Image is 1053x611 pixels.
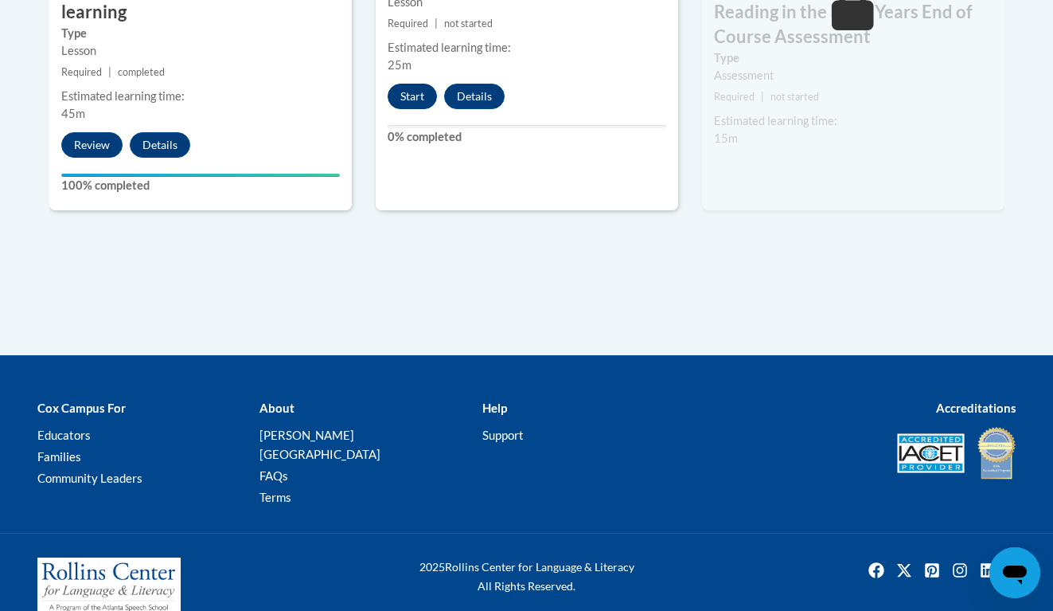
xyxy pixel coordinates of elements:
[61,177,340,194] label: 100% completed
[61,88,340,105] div: Estimated learning time:
[388,128,666,146] label: 0% completed
[977,425,1016,481] img: IDA® Accredited
[388,18,428,29] span: Required
[61,25,340,42] label: Type
[482,401,507,415] b: Help
[360,558,694,596] div: Rollins Center for Language & Literacy All Rights Reserved.
[897,433,965,473] img: Accredited IACET® Provider
[714,131,738,145] span: 15m
[37,449,81,464] a: Families
[891,558,917,583] a: Twitter
[714,112,993,130] div: Estimated learning time:
[419,560,445,574] span: 2025
[61,107,85,120] span: 45m
[444,18,493,29] span: not started
[975,558,1000,583] a: Linkedin
[259,490,291,504] a: Terms
[947,558,973,583] img: Instagram icon
[761,91,764,103] span: |
[989,547,1040,598] iframe: Button to launch messaging window
[388,39,666,57] div: Estimated learning time:
[891,558,917,583] img: Twitter icon
[37,428,91,442] a: Educators
[37,401,126,415] b: Cox Campus For
[259,468,288,483] a: FAQs
[864,558,889,583] a: Facebook
[435,18,438,29] span: |
[61,132,123,158] button: Review
[482,428,524,442] a: Support
[770,91,819,103] span: not started
[37,471,142,485] a: Community Leaders
[919,558,945,583] img: Pinterest icon
[259,428,380,461] a: [PERSON_NAME][GEOGRAPHIC_DATA]
[61,42,340,60] div: Lesson
[714,91,755,103] span: Required
[61,174,340,177] div: Your progress
[444,84,505,109] button: Details
[118,66,165,78] span: completed
[714,49,993,67] label: Type
[61,66,102,78] span: Required
[388,84,437,109] button: Start
[919,558,945,583] a: Pinterest
[130,132,190,158] button: Details
[259,401,294,415] b: About
[388,58,411,72] span: 25m
[975,558,1000,583] img: LinkedIn icon
[947,558,973,583] a: Instagram
[864,558,889,583] img: Facebook icon
[714,67,993,84] div: Assessment
[936,401,1016,415] b: Accreditations
[108,66,111,78] span: |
